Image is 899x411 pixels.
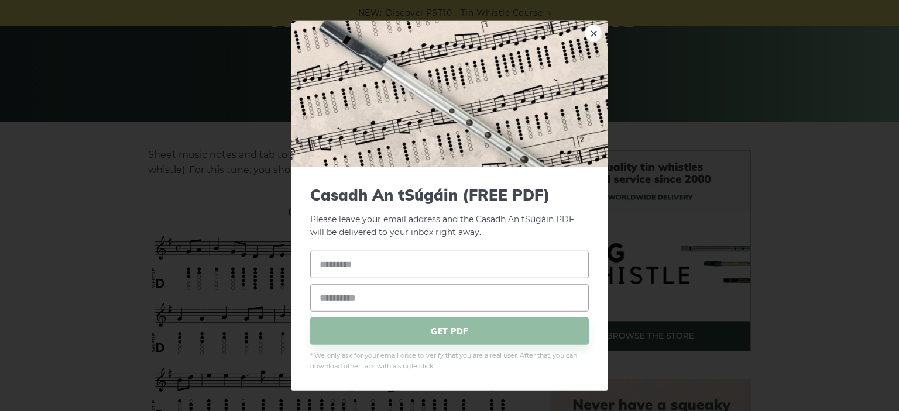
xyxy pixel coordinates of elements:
[310,351,589,372] span: * We only ask for your email once to verify that you are a real user. After that, you can downloa...
[291,20,608,167] img: Tin Whistle Tab Preview
[310,185,589,239] p: Please leave your email address and the Casadh An tSúgáin PDF will be delivered to your inbox rig...
[310,317,589,345] span: GET PDF
[310,185,589,203] span: Casadh An tSúgáin (FREE PDF)
[585,24,602,42] a: ×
